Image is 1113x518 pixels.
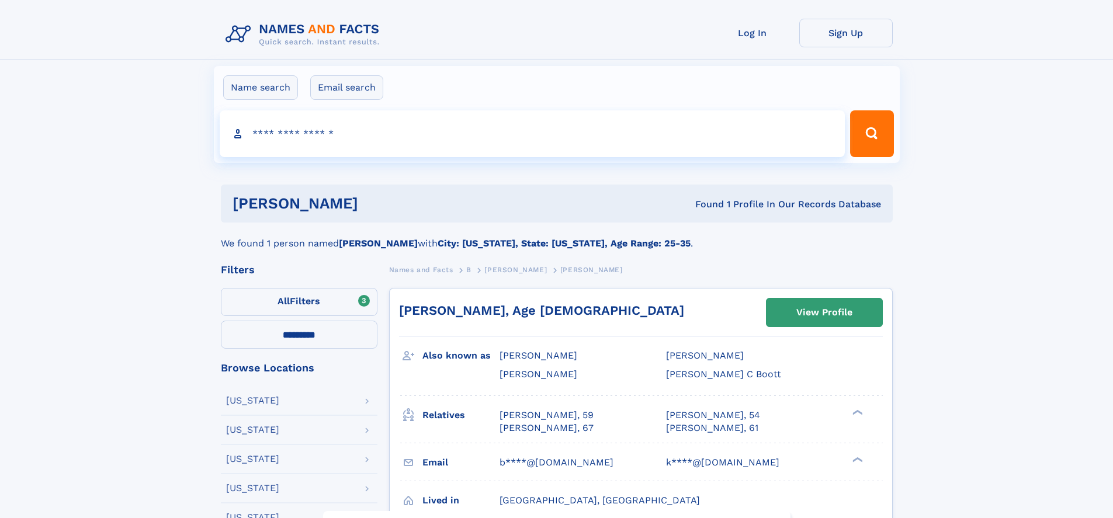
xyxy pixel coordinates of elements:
[310,75,383,100] label: Email search
[484,266,547,274] span: [PERSON_NAME]
[422,405,500,425] h3: Relatives
[706,19,799,47] a: Log In
[278,295,290,307] span: All
[226,454,279,464] div: [US_STATE]
[850,110,893,157] button: Search Button
[526,198,881,211] div: Found 1 Profile In Our Records Database
[666,368,781,380] span: [PERSON_NAME] C Boott
[666,422,758,434] a: [PERSON_NAME], 61
[438,238,691,249] b: City: [US_STATE], State: [US_STATE], Age Range: 25-35
[223,75,298,100] label: Name search
[399,303,684,318] a: [PERSON_NAME], Age [DEMOGRAPHIC_DATA]
[221,223,893,251] div: We found 1 person named with .
[500,409,594,422] a: [PERSON_NAME], 59
[221,288,377,316] label: Filters
[850,456,864,463] div: ❯
[422,453,500,472] h3: Email
[500,368,577,380] span: [PERSON_NAME]
[484,262,547,277] a: [PERSON_NAME]
[500,495,700,506] span: [GEOGRAPHIC_DATA], [GEOGRAPHIC_DATA]
[221,363,377,373] div: Browse Locations
[221,19,389,50] img: Logo Names and Facts
[500,422,594,434] a: [PERSON_NAME], 67
[422,491,500,510] h3: Lived in
[226,425,279,434] div: [US_STATE]
[500,350,577,361] span: [PERSON_NAME]
[767,298,882,326] a: View Profile
[466,266,471,274] span: B
[666,409,760,422] a: [PERSON_NAME], 54
[796,299,852,326] div: View Profile
[339,238,418,249] b: [PERSON_NAME]
[560,266,623,274] span: [PERSON_NAME]
[466,262,471,277] a: B
[389,262,453,277] a: Names and Facts
[220,110,845,157] input: search input
[422,346,500,366] h3: Also known as
[233,196,527,211] h1: [PERSON_NAME]
[226,484,279,493] div: [US_STATE]
[666,350,744,361] span: [PERSON_NAME]
[221,265,377,275] div: Filters
[226,396,279,405] div: [US_STATE]
[850,408,864,416] div: ❯
[799,19,893,47] a: Sign Up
